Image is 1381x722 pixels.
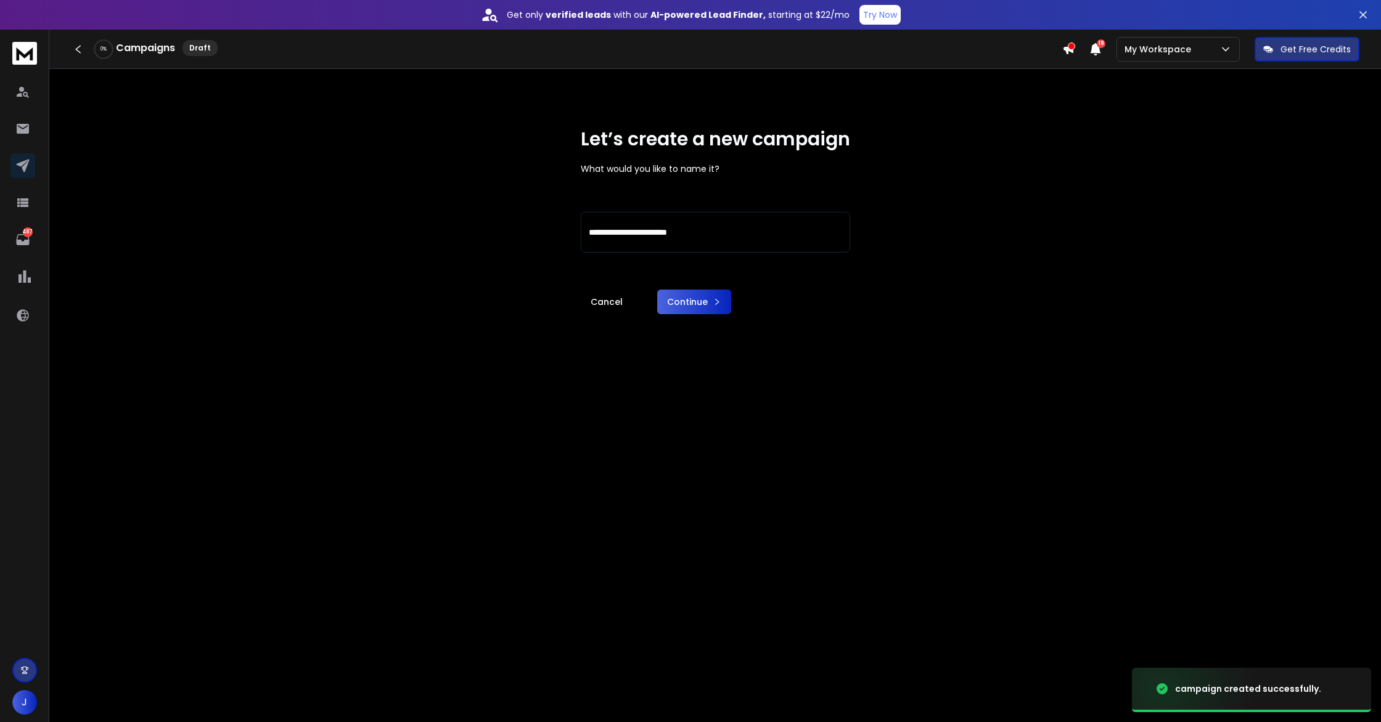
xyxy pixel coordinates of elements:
img: logo [12,42,37,65]
p: Get Free Credits [1281,43,1351,55]
a: Cancel [581,290,633,314]
p: Get only with our starting at $22/mo [507,9,850,21]
p: 0 % [100,46,107,53]
p: My Workspace [1125,43,1196,55]
p: Try Now [863,9,897,21]
button: Get Free Credits [1255,37,1359,62]
div: Draft [182,40,218,56]
button: J [12,690,37,715]
strong: verified leads [546,9,611,21]
div: campaign created successfully. [1175,683,1321,695]
button: Try Now [859,5,901,25]
button: Continue [657,290,731,314]
a: 487 [10,227,35,252]
p: What would you like to name it? [581,163,850,175]
h1: Let’s create a new campaign [581,128,850,150]
span: 18 [1097,39,1105,48]
h1: Campaigns [116,41,175,55]
strong: AI-powered Lead Finder, [650,9,766,21]
p: 487 [23,227,33,237]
